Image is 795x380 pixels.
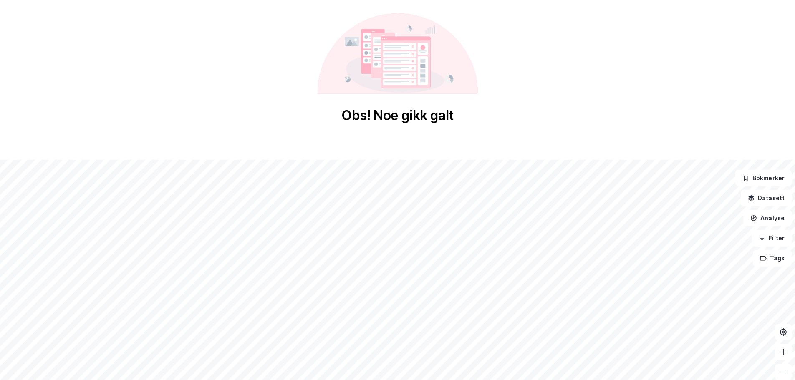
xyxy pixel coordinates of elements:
[735,170,792,186] button: Bokmerker
[743,210,792,226] button: Analyse
[741,190,792,206] button: Datasett
[753,340,795,380] div: Kontrollprogram for chat
[753,250,792,267] button: Tags
[341,107,454,124] div: Obs! Noe gikk galt
[752,230,792,247] button: Filter
[753,340,795,380] iframe: Chat Widget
